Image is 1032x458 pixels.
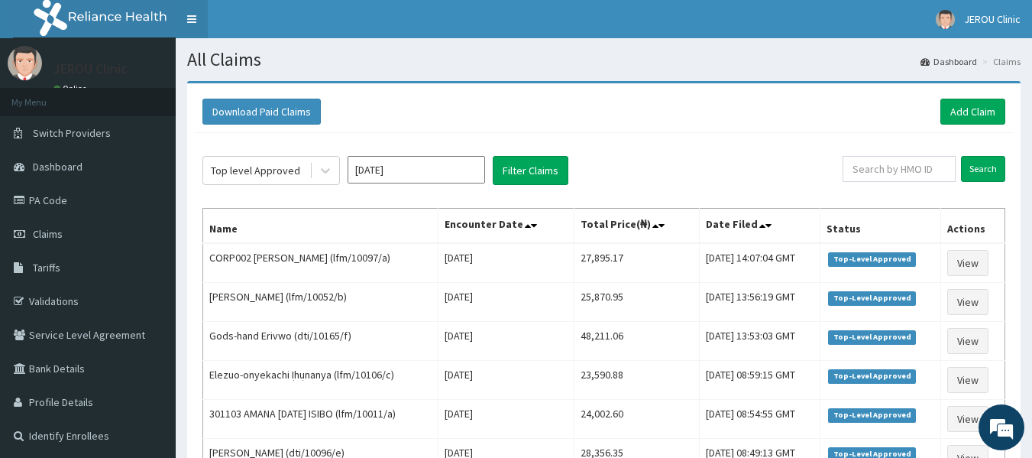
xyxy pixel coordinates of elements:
a: View [947,367,988,393]
td: [DATE] 13:53:03 GMT [699,322,820,361]
img: User Image [8,46,42,80]
div: Minimize live chat window [251,8,287,44]
td: [DATE] [438,400,574,439]
span: JEROU Clinic [964,12,1021,26]
td: [DATE] [438,243,574,283]
td: 25,870.95 [574,283,699,322]
td: Gods-hand Erivwo (dti/10165/f) [203,322,438,361]
div: Chat with us now [79,86,257,106]
input: Search by HMO ID [843,156,956,182]
td: 23,590.88 [574,361,699,400]
td: 48,211.06 [574,322,699,361]
button: Filter Claims [493,156,568,185]
td: [PERSON_NAME] (lfm/10052/b) [203,283,438,322]
p: JEROU Clinic [53,62,128,76]
a: View [947,250,988,276]
li: Claims [979,55,1021,68]
td: [DATE] 13:56:19 GMT [699,283,820,322]
span: Switch Providers [33,126,111,140]
td: [DATE] [438,322,574,361]
td: [DATE] 14:07:04 GMT [699,243,820,283]
td: [DATE] [438,361,574,400]
h1: All Claims [187,50,1021,70]
td: 301103 AMANA [DATE] ISIBO (lfm/10011/a) [203,400,438,439]
td: [DATE] 08:59:15 GMT [699,361,820,400]
input: Select Month and Year [348,156,485,184]
span: Top-Level Approved [828,330,916,344]
span: Claims [33,227,63,241]
img: User Image [936,10,955,29]
th: Date Filed [699,209,820,244]
th: Encounter Date [438,209,574,244]
a: View [947,406,988,432]
span: Top-Level Approved [828,291,916,305]
th: Total Price(₦) [574,209,699,244]
td: 24,002.60 [574,400,699,439]
a: Online [53,83,90,94]
span: Top-Level Approved [828,252,916,266]
span: Dashboard [33,160,82,174]
input: Search [961,156,1005,182]
td: [DATE] [438,283,574,322]
a: View [947,289,988,315]
div: Top level Approved [211,163,300,178]
span: Top-Level Approved [828,408,916,422]
img: d_794563401_company_1708531726252_794563401 [28,76,62,115]
th: Name [203,209,438,244]
span: We're online! [89,134,211,288]
span: Tariffs [33,261,60,274]
td: CORP002 [PERSON_NAME] (lfm/10097/a) [203,243,438,283]
td: Elezuo-onyekachi Ịhụnanya (lfm/10106/c) [203,361,438,400]
td: [DATE] 08:54:55 GMT [699,400,820,439]
span: Top-Level Approved [828,369,916,383]
td: 27,895.17 [574,243,699,283]
a: View [947,328,988,354]
a: Dashboard [920,55,977,68]
a: Add Claim [940,99,1005,125]
th: Actions [941,209,1005,244]
th: Status [820,209,941,244]
textarea: Type your message and hit 'Enter' [8,300,291,353]
button: Download Paid Claims [202,99,321,125]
